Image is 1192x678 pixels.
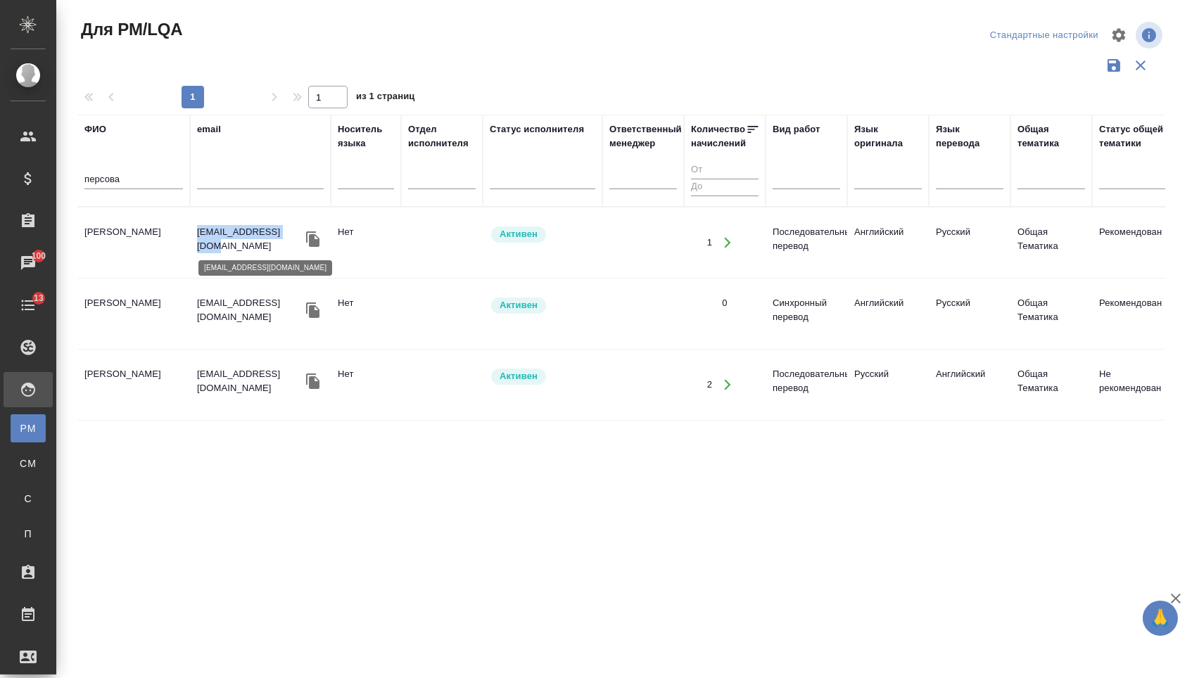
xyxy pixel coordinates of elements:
[303,300,324,321] button: Скопировать
[1092,218,1174,267] td: Рекомендован
[936,122,1003,151] div: Язык перевода
[766,289,847,338] td: Синхронный перевод
[847,289,929,338] td: Английский
[11,485,46,513] a: С
[197,225,303,253] p: [EMAIL_ADDRESS][DOMAIN_NAME]
[713,229,742,257] button: Открыть работы
[197,296,303,324] p: [EMAIL_ADDRESS][DOMAIN_NAME]
[77,18,182,41] span: Для PM/LQA
[500,298,538,312] p: Активен
[929,218,1010,267] td: Русский
[490,367,595,386] div: Рядовой исполнитель: назначай с учетом рейтинга
[18,492,39,506] span: С
[1017,122,1085,151] div: Общая тематика
[773,122,820,136] div: Вид работ
[1136,22,1165,49] span: Посмотреть информацию
[1148,603,1172,633] span: 🙏
[854,122,922,151] div: Язык оригинала
[197,122,221,136] div: email
[1102,18,1136,52] span: Настроить таблицу
[713,371,742,399] button: Открыть работы
[847,218,929,267] td: Английский
[18,421,39,435] span: PM
[490,225,595,244] div: Рядовой исполнитель: назначай с учетом рейтинга
[1010,289,1092,338] td: Общая Тематика
[1099,122,1167,151] div: Статус общей тематики
[691,122,746,151] div: Количество начислений
[1127,52,1154,79] button: Сбросить фильтры
[77,218,190,267] td: [PERSON_NAME]
[1010,218,1092,267] td: Общая Тематика
[707,236,712,250] div: 1
[929,360,1010,409] td: Английский
[23,249,55,263] span: 100
[197,367,303,395] p: [EMAIL_ADDRESS][DOMAIN_NAME]
[77,289,190,338] td: [PERSON_NAME]
[11,449,46,478] a: CM
[1101,52,1127,79] button: Сохранить фильтры
[11,414,46,442] a: PM
[500,369,538,383] p: Активен
[77,360,190,409] td: [PERSON_NAME]
[766,360,847,409] td: Последовательный перевод
[303,229,324,250] button: Скопировать
[1092,289,1174,338] td: Рекомендован
[929,289,1010,338] td: Русский
[1092,360,1174,409] td: Не рекомендован
[1010,360,1092,409] td: Общая Тематика
[707,378,712,392] div: 2
[331,289,401,338] td: Нет
[609,122,682,151] div: Ответственный менеджер
[847,360,929,409] td: Русский
[490,122,584,136] div: Статус исполнителя
[500,227,538,241] p: Активен
[408,122,476,151] div: Отдел исполнителя
[490,296,595,315] div: Рядовой исполнитель: назначай с учетом рейтинга
[331,360,401,409] td: Нет
[11,520,46,548] a: П
[84,122,106,136] div: ФИО
[25,291,52,305] span: 13
[18,527,39,541] span: П
[4,245,53,281] a: 100
[722,296,727,310] div: 0
[338,122,394,151] div: Носитель языка
[1143,601,1178,636] button: 🙏
[766,218,847,267] td: Последовательный перевод
[356,88,415,108] span: из 1 страниц
[18,456,39,471] span: CM
[691,179,759,196] input: До
[987,25,1102,46] div: split button
[331,218,401,267] td: Нет
[4,288,53,323] a: 13
[303,371,324,392] button: Скопировать
[691,162,759,179] input: От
